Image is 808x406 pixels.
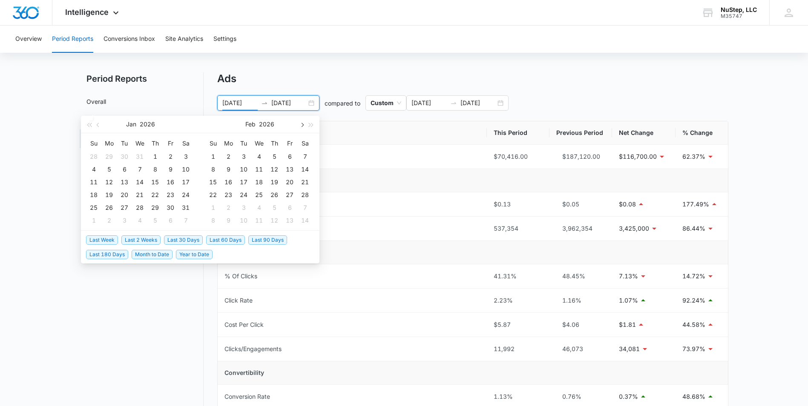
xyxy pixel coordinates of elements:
[236,176,251,189] td: 2026-02-17
[297,189,313,201] td: 2026-02-28
[494,296,543,305] div: 2.23%
[269,177,279,187] div: 19
[556,392,605,401] div: 0.76%
[556,152,605,161] div: $187,120.00
[101,189,117,201] td: 2026-01-19
[135,152,145,162] div: 31
[164,235,203,245] span: Last 30 Days
[150,215,160,226] div: 5
[119,152,129,162] div: 30
[86,189,101,201] td: 2026-01-18
[165,177,175,187] div: 16
[150,190,160,200] div: 22
[223,152,233,162] div: 2
[80,72,204,85] h2: Period Reports
[101,176,117,189] td: 2026-01-12
[132,189,147,201] td: 2026-01-21
[147,201,163,214] td: 2026-01-29
[619,200,636,209] p: $0.08
[117,137,132,150] th: Tu
[300,152,310,162] div: 7
[371,99,394,106] p: Custom
[297,150,313,163] td: 2026-02-07
[163,201,178,214] td: 2026-01-30
[132,201,147,214] td: 2026-01-28
[251,137,267,150] th: We
[239,164,249,174] div: 10
[163,137,178,150] th: Fr
[205,214,221,227] td: 2026-03-08
[117,150,132,163] td: 2025-12-30
[178,189,193,201] td: 2026-01-24
[494,200,543,209] div: $0.13
[218,169,728,192] td: Visibility
[208,164,218,174] div: 8
[223,215,233,226] div: 9
[86,201,101,214] td: 2026-01-25
[135,164,145,174] div: 7
[251,163,267,176] td: 2026-02-11
[205,189,221,201] td: 2026-02-22
[239,177,249,187] div: 17
[239,152,249,162] div: 3
[117,189,132,201] td: 2026-01-20
[65,8,109,17] span: Intelligence
[86,97,106,106] a: Overall
[165,152,175,162] div: 2
[285,203,295,213] div: 6
[245,116,256,133] button: Feb
[267,150,282,163] td: 2026-02-05
[205,137,221,150] th: Su
[221,189,236,201] td: 2026-02-23
[163,214,178,227] td: 2026-02-06
[89,177,99,187] div: 11
[135,215,145,226] div: 4
[89,190,99,200] div: 18
[300,203,310,213] div: 7
[619,152,657,161] p: $116,700.00
[135,203,145,213] div: 28
[147,163,163,176] td: 2026-01-08
[221,176,236,189] td: 2026-02-16
[165,164,175,174] div: 9
[221,137,236,150] th: Mo
[269,152,279,162] div: 5
[494,272,543,281] div: 41.31%
[239,203,249,213] div: 3
[325,99,360,108] p: compared to
[682,152,705,161] p: 62.37%
[121,235,161,245] span: Last 2 Weeks
[282,214,297,227] td: 2026-03-13
[556,344,605,354] div: 46,073
[223,190,233,200] div: 23
[254,203,264,213] div: 4
[254,164,264,174] div: 11
[132,250,173,259] span: Month to Date
[132,176,147,189] td: 2026-01-14
[236,214,251,227] td: 2026-03-10
[119,190,129,200] div: 20
[267,137,282,150] th: Th
[259,116,274,133] button: 2026
[178,137,193,150] th: Sa
[205,150,221,163] td: 2026-02-01
[556,272,605,281] div: 48.45%
[682,272,705,281] p: 14.72%
[89,215,99,226] div: 1
[101,137,117,150] th: Mo
[206,235,245,245] span: Last 60 Days
[612,121,676,145] th: Net Change
[163,150,178,163] td: 2026-01-02
[208,203,218,213] div: 1
[165,190,175,200] div: 23
[494,152,543,161] div: $70,416.00
[494,392,543,401] div: 1.13%
[208,177,218,187] div: 15
[104,203,114,213] div: 26
[269,190,279,200] div: 26
[117,214,132,227] td: 2026-02-03
[135,177,145,187] div: 14
[282,150,297,163] td: 2026-02-06
[556,296,605,305] div: 1.16%
[178,150,193,163] td: 2026-01-03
